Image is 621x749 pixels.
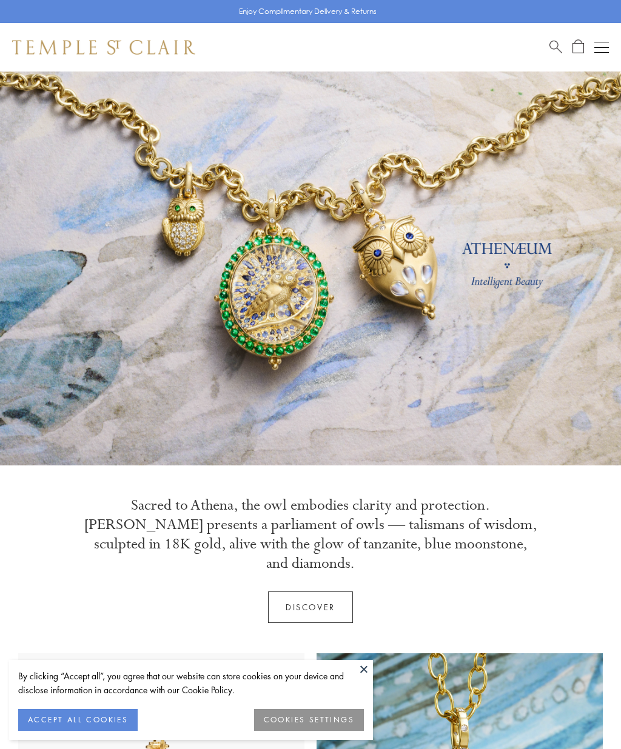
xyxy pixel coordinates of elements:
[239,5,377,18] p: Enjoy Complimentary Delivery & Returns
[83,496,538,573] p: Sacred to Athena, the owl embodies clarity and protection. [PERSON_NAME] presents a parliament of...
[18,709,138,731] button: ACCEPT ALL COOKIES
[268,591,353,623] a: Discover
[594,40,609,55] button: Open navigation
[12,40,195,55] img: Temple St. Clair
[18,669,364,697] div: By clicking “Accept all”, you agree that our website can store cookies on your device and disclos...
[254,709,364,731] button: COOKIES SETTINGS
[572,39,584,55] a: Open Shopping Bag
[549,39,562,55] a: Search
